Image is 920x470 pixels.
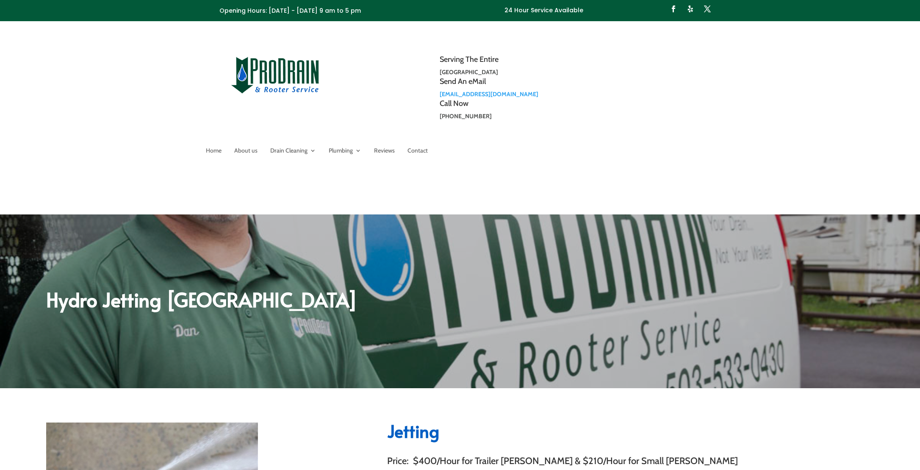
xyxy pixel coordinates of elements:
[440,55,499,64] span: Serving The Entire
[440,77,486,86] span: Send An eMail
[440,112,492,120] strong: [PHONE_NUMBER]
[234,147,258,157] a: About us
[407,147,428,157] a: Contact
[504,6,583,16] p: 24 Hour Service Available
[206,147,222,157] a: Home
[219,6,361,15] span: Opening Hours: [DATE] - [DATE] 9 am to 5 pm
[46,289,874,313] h2: Hydro Jetting [GEOGRAPHIC_DATA]
[667,2,680,16] a: Follow on Facebook
[701,2,714,16] a: Follow on X
[270,147,316,157] a: Drain Cleaning
[440,99,468,108] span: Call Now
[231,56,320,94] img: site-logo-100h
[440,68,498,76] strong: [GEOGRAPHIC_DATA]
[387,419,439,442] span: Jetting
[440,90,538,98] a: [EMAIL_ADDRESS][DOMAIN_NAME]
[387,456,874,470] h3: Price: $400/Hour for Trailer [PERSON_NAME] & $210/Hour for Small [PERSON_NAME]
[684,2,697,16] a: Follow on Yelp
[329,147,361,157] a: Plumbing
[374,147,395,157] a: Reviews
